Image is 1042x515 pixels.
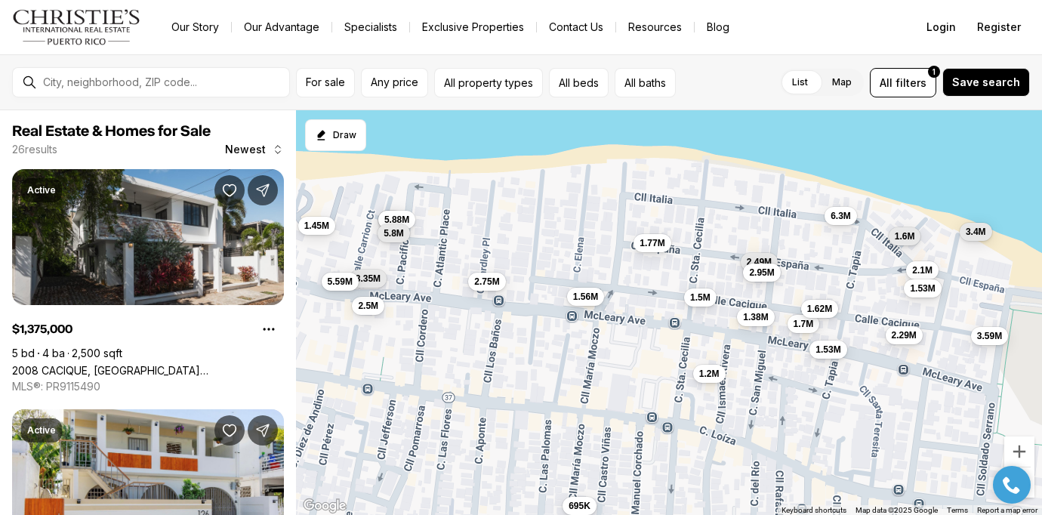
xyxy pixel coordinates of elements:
button: 2.1M [906,261,939,279]
p: 26 results [12,143,57,156]
button: Newest [216,134,293,165]
button: 1.53M [809,341,846,359]
span: Map data ©2025 Google [855,506,938,514]
span: Real Estate & Homes for Sale [12,124,211,139]
button: Register [968,12,1030,42]
span: Register [977,21,1021,33]
label: List [780,69,820,96]
label: Map [820,69,864,96]
a: Specialists [332,17,409,38]
button: 3.59M [971,326,1008,344]
span: 3.35M [356,272,381,284]
span: 1.53M [815,344,840,356]
button: 2.95M [743,264,780,282]
a: Report a map error [977,506,1037,514]
a: Our Story [159,17,231,38]
span: 695K [569,500,590,512]
span: 2.49M [747,255,772,267]
span: 1.6M [895,230,915,242]
button: 5.8M [378,224,410,242]
img: logo [12,9,141,45]
button: 1.56M [567,288,604,306]
button: 1.62M [801,300,838,318]
span: For sale [306,76,345,88]
span: Login [926,21,956,33]
button: All property types [434,68,543,97]
span: Save search [952,76,1020,88]
span: 3.59M [977,329,1002,341]
span: 1.62M [807,303,832,315]
button: Contact Us [537,17,615,38]
button: Save Property: 2008 CACIQUE [214,175,245,205]
span: 2.1M [912,264,933,276]
button: 1.7M [788,314,820,332]
span: Newest [225,143,266,156]
button: 1.45M [298,217,335,235]
button: All baths [615,68,676,97]
span: 1.77M [640,237,664,249]
span: 6.3M [831,209,851,221]
button: 695K [563,497,597,515]
button: 2.29M [886,325,923,344]
button: 3.4M [960,222,992,240]
span: 5.88M [384,214,409,226]
p: Active [27,184,56,196]
button: Share Property [248,415,278,446]
span: 5.59M [328,275,353,287]
button: Zoom in [1004,436,1034,467]
span: 1 [933,66,936,78]
span: 2.95M [749,267,774,279]
button: 2.49M [741,252,778,270]
p: Active [27,424,56,436]
span: 5.8M [384,227,404,239]
button: 1.5M [684,288,717,306]
button: For sale [296,68,355,97]
a: Our Advantage [232,17,331,38]
button: 5.59M [322,272,359,290]
button: 2.75M [468,272,505,290]
a: 2008 CACIQUE, SAN JUAN PR, 00911 [12,364,284,377]
a: Resources [616,17,694,38]
button: 2.5M [352,297,384,315]
button: 1.77M [634,234,671,252]
button: Allfilters1 [870,68,936,97]
span: 1.38M [743,311,768,323]
span: Any price [371,76,418,88]
span: 1.5M [690,291,711,303]
button: All beds [549,68,609,97]
button: Any price [361,68,428,97]
span: 1.45M [304,220,329,232]
button: 5.88M [378,211,415,229]
span: All [880,75,892,91]
span: filters [896,75,926,91]
button: Save Property: 126 MARIA MOZCO [214,415,245,446]
span: 1.53M [910,282,935,294]
button: 1.2M [693,364,726,382]
button: Share Property [248,175,278,205]
button: Login [917,12,965,42]
button: Start drawing [305,119,366,151]
span: 1.7M [794,317,814,329]
span: 2.29M [892,328,917,341]
button: 6.3M [825,206,857,224]
span: 3.4M [966,225,986,237]
button: 1.38M [737,308,774,326]
button: 1.6M [889,227,921,245]
span: 1.2M [699,367,720,379]
a: Blog [695,17,741,38]
button: 3.35M [350,269,387,287]
button: 1.53M [904,279,941,297]
span: 2.5M [358,300,378,312]
button: Property options [254,314,284,344]
button: Save search [942,68,1030,97]
span: 2.75M [474,275,499,287]
a: Terms (opens in new tab) [947,506,968,514]
span: 1.56M [573,291,598,303]
a: Exclusive Properties [410,17,536,38]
